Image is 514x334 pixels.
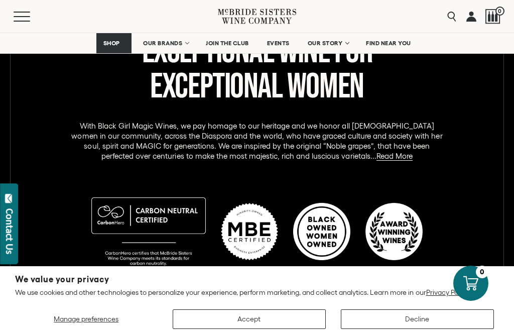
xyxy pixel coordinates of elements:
[426,288,470,296] a: Privacy Policy.
[14,12,50,22] button: Mobile Menu Trigger
[15,275,499,284] h2: We value your privacy
[54,315,118,323] span: Manage preferences
[137,33,194,53] a: OUR BRANDS
[15,288,499,297] p: We use cookies and other technologies to personalize your experience, perform marketing, and coll...
[267,40,290,47] span: EVENTS
[15,309,158,329] button: Manage preferences
[143,40,182,47] span: OUR BRANDS
[366,40,411,47] span: FIND NEAR YOU
[206,40,249,47] span: JOIN THE CLUB
[173,309,326,329] button: Accept
[308,40,343,47] span: OUR STORY
[495,7,504,16] span: 0
[5,208,15,254] div: Contact Us
[68,121,446,161] p: With Black Girl Magic Wines, we pay homage to our heritage and we honor all [DEMOGRAPHIC_DATA] wo...
[96,33,132,53] a: SHOP
[376,152,413,161] a: Read More
[341,309,494,329] button: Decline
[301,33,355,53] a: OUR STORY
[476,266,488,278] div: 0
[287,66,364,108] span: Women
[199,33,255,53] a: JOIN THE CLUB
[359,33,418,53] a: FIND NEAR YOU
[103,40,120,47] span: SHOP
[261,33,296,53] a: EVENTS
[150,66,282,108] span: Exceptional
